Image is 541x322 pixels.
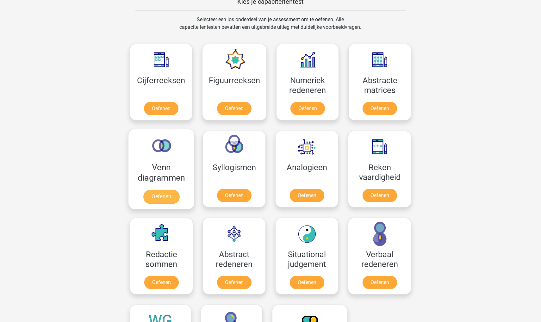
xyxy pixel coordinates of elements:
a: Oefenen [143,190,179,204]
a: Oefenen [363,102,397,115]
a: Oefenen [363,189,397,202]
a: Oefenen [290,189,324,202]
a: Oefenen [217,102,252,115]
a: Oefenen [217,189,252,202]
a: Oefenen [217,276,252,289]
a: Oefenen [290,102,325,115]
a: Oefenen [144,102,178,115]
a: Oefenen [144,276,179,289]
div: Selecteer een los onderdeel van je assessment om te oefenen. Alle capaciteitentesten bevatten een... [173,16,367,39]
a: Oefenen [363,276,397,289]
a: Oefenen [290,276,324,289]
